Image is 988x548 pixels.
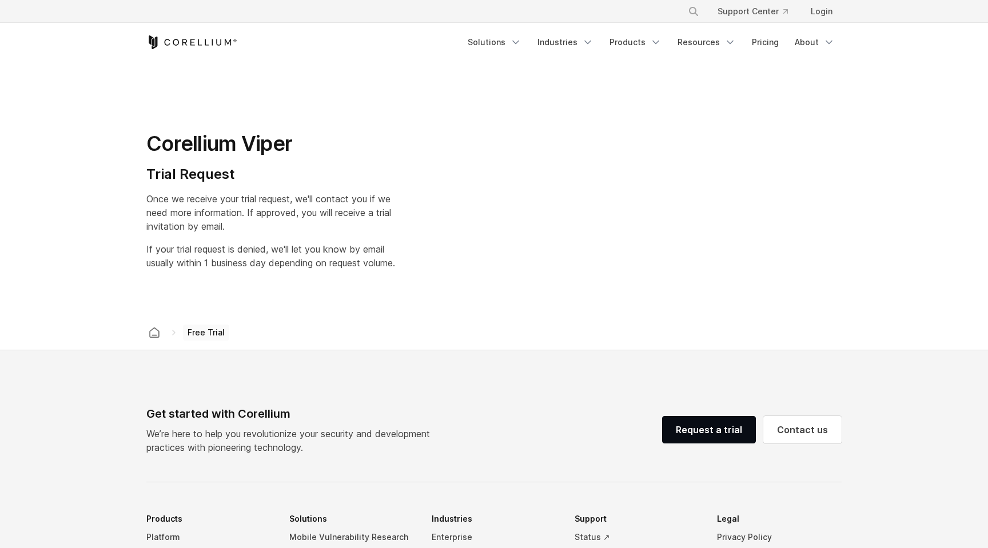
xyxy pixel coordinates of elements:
h4: Trial Request [146,166,395,183]
a: Products [603,32,668,53]
a: Industries [531,32,600,53]
span: Free Trial [183,325,229,341]
span: If your trial request is denied, we'll let you know by email usually within 1 business day depend... [146,243,395,269]
a: Request a trial [662,416,756,443]
a: Platform [146,528,271,546]
span: Once we receive your trial request, we'll contact you if we need more information. If approved, y... [146,193,391,232]
a: Contact us [763,416,842,443]
a: Enterprise [432,528,556,546]
a: Resources [671,32,743,53]
a: About [788,32,842,53]
div: Navigation Menu [674,1,842,22]
a: Solutions [461,32,528,53]
a: Privacy Policy [717,528,842,546]
a: Mobile Vulnerability Research [289,528,414,546]
button: Search [683,1,704,22]
div: Navigation Menu [461,32,842,53]
a: Status ↗ [575,528,699,546]
h1: Corellium Viper [146,131,395,157]
a: Corellium home [144,325,165,341]
div: Get started with Corellium [146,405,439,422]
a: Corellium Home [146,35,237,49]
a: Login [802,1,842,22]
a: Support Center [708,1,797,22]
p: We’re here to help you revolutionize your security and development practices with pioneering tech... [146,427,439,454]
a: Pricing [745,32,786,53]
